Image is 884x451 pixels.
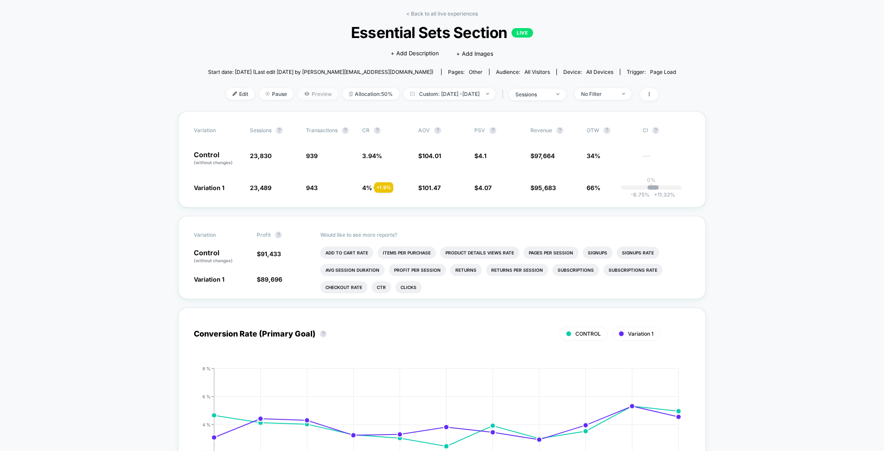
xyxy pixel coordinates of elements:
span: 95,683 [534,184,556,191]
p: Control [194,249,248,264]
li: Checkout Rate [320,281,367,293]
div: Audience: [496,69,550,75]
button: ? [603,127,610,134]
div: Pages: [448,69,483,75]
span: Essential Sets Section [231,23,652,41]
span: 3.94 % [362,152,382,159]
p: 0% [647,177,656,183]
span: 943 [306,184,318,191]
span: 939 [306,152,318,159]
li: Avg Session Duration [320,264,385,276]
img: edit [233,92,237,96]
li: Returns Per Session [486,264,548,276]
span: $ [530,184,556,191]
span: OTW [587,127,634,134]
tspan: 4 % [202,422,211,427]
button: ? [320,330,327,337]
span: Variation [194,232,241,238]
button: ? [652,127,659,134]
span: Profit [257,232,271,238]
span: + [654,191,657,198]
span: CONTROL [575,330,601,337]
span: $ [418,152,441,159]
img: end [265,92,270,96]
span: --- [643,153,690,166]
li: Add To Cart Rate [320,247,373,259]
li: Returns [450,264,482,276]
span: + Add Images [456,50,493,57]
span: PSV [474,127,485,133]
span: 66% [587,184,600,191]
button: ? [275,232,282,238]
span: $ [257,250,281,257]
span: Preview [298,88,338,100]
span: Allocation: 50% [343,88,399,100]
button: ? [276,127,283,134]
li: Clicks [395,281,422,293]
span: All Visitors [524,69,550,75]
button: ? [556,127,563,134]
span: Variation 1 [628,330,654,337]
p: | [650,183,652,190]
img: end [486,93,489,95]
span: Pause [259,88,294,100]
span: Variation 1 [194,184,224,191]
p: LIVE [511,28,533,38]
span: 11.32 % [650,191,675,198]
img: calendar [410,92,415,96]
span: 4.07 [478,184,492,191]
span: 23,489 [250,184,272,191]
li: Signups [583,247,612,259]
span: AOV [418,127,430,133]
img: end [622,93,625,95]
div: No Filter [581,91,616,97]
a: < Back to all live experiences [406,10,478,17]
p: Would like to see more reports? [320,232,691,238]
img: rebalance [349,92,353,96]
span: $ [474,184,492,191]
span: (without changes) [194,258,233,263]
span: 4.1 [478,152,486,159]
img: end [556,93,559,95]
span: 97,664 [534,152,555,159]
button: ? [489,127,496,134]
span: Device: [556,69,620,75]
div: sessions [515,91,550,98]
span: 23,830 [250,152,272,159]
span: 34% [587,152,600,159]
li: Product Details Views Rate [440,247,519,259]
li: Signups Rate [617,247,659,259]
p: Control [194,151,241,166]
span: Custom: [DATE] - [DATE] [404,88,496,100]
button: ? [434,127,441,134]
span: all devices [586,69,613,75]
span: Transactions [306,127,338,133]
span: CI [643,127,690,134]
span: $ [530,152,555,159]
span: $ [474,152,486,159]
span: $ [257,276,282,283]
span: 101.47 [422,184,441,191]
span: 89,696 [261,276,282,283]
div: Trigger: [627,69,676,75]
li: Pages Per Session [524,247,578,259]
span: Variation [194,127,241,134]
span: (without changes) [194,160,233,165]
button: ? [374,127,381,134]
button: ? [342,127,349,134]
span: + Add Description [391,49,439,58]
span: Edit [226,88,255,100]
span: 104.01 [422,152,441,159]
li: Subscriptions [552,264,599,276]
span: 91,433 [261,250,281,257]
span: Start date: [DATE] (Last edit [DATE] by [PERSON_NAME][EMAIL_ADDRESS][DOMAIN_NAME]) [208,69,433,75]
div: + 1.9 % [374,182,393,193]
span: CR [362,127,369,133]
li: Items Per Purchase [378,247,436,259]
span: 4 % [362,184,372,191]
span: Variation 1 [194,276,224,283]
span: -6.75 % [631,191,650,198]
li: Ctr [372,281,391,293]
tspan: 6 % [202,394,211,399]
li: Subscriptions Rate [603,264,663,276]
